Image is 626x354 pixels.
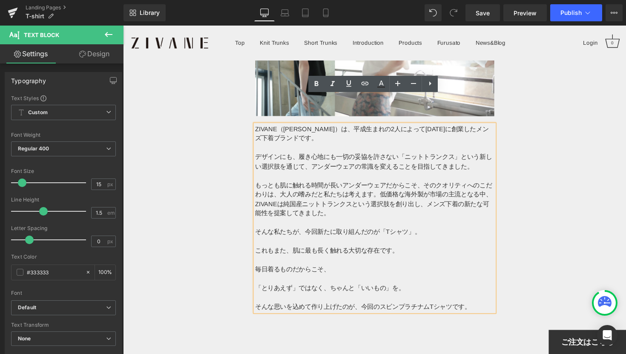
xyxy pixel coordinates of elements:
[425,4,442,21] button: Undo
[11,225,116,231] div: Letter Spacing
[550,4,602,21] button: Publish
[135,207,380,216] p: そんな私たちが、今回新たに取り組んだのが「Tシャツ」。
[11,290,116,296] div: Font
[436,312,515,337] a: ご注文はこちら
[135,159,380,197] p: もっとも肌に触れる時間が長いアンダーウェアだからこそ、そのクオリティへのこだわりは、大人の嗜みだと私たちは考えます。低価格な海外製が市場の主流となる中、ZIVANEは純国産ニットトランクスという...
[135,226,380,236] p: これもまた、肌に最も長く触れる大切な存在です。
[18,304,36,311] i: Default
[95,265,115,280] div: %
[135,283,380,293] p: そんな思いを込めて作り上げたのが、今回のスビンプラチナムTシャツです。
[135,245,380,255] p: 毎日着るものだからこそ、
[295,4,316,21] a: Tablet
[18,335,31,342] b: None
[135,101,380,121] p: ZIVANE（[PERSON_NAME]）は、平成生まれの2人によって[DATE]に創業したメンズ下着ブランドです。
[316,4,336,21] a: Mobile
[107,239,115,244] span: px
[254,4,275,21] a: Desktop
[27,268,81,277] input: Color
[26,4,123,11] a: Landing Pages
[107,210,115,216] span: em
[560,9,582,16] span: Publish
[445,4,462,21] button: Redo
[275,4,295,21] a: Laptop
[24,32,59,38] span: Text Block
[606,4,623,21] button: More
[11,132,116,138] div: Font Weight
[123,4,166,21] a: New Library
[11,322,116,328] div: Text Transform
[28,109,48,116] b: Custom
[11,197,116,203] div: Line Height
[476,9,490,17] span: Save
[135,130,380,149] p: デザインにも、履き心地にも一切の妥協を許さない「ニットトランクス」という新しい選択肢を通じて、アンダーウェアの常識を変えることを目指してきました。
[26,13,44,20] span: T-shirt
[11,254,116,260] div: Text Color
[503,4,547,21] a: Preview
[11,95,116,101] div: Text Styles
[135,264,380,274] p: 「とりあえず」ではなく、ちゃんと「いいもの」を。
[107,181,115,187] span: px
[597,325,617,345] div: Open Intercom Messenger
[514,9,537,17] span: Preview
[11,168,116,174] div: Font Size
[18,145,49,152] b: Regular 400
[449,319,503,329] span: ご注文はこちら
[11,72,46,84] div: Typography
[140,9,160,17] span: Library
[63,44,125,63] a: Design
